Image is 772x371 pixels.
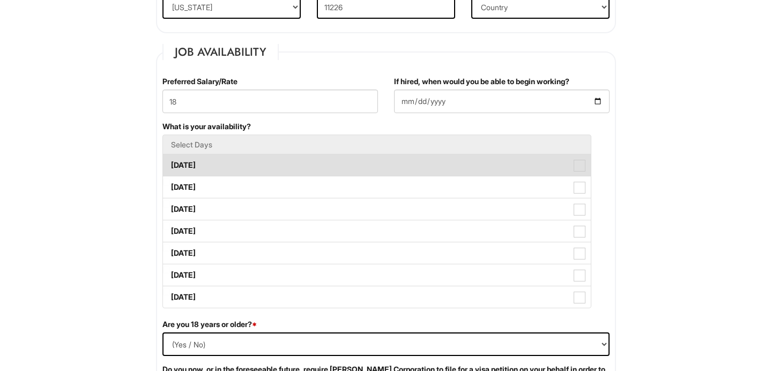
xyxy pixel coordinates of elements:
label: If hired, when would you be able to begin working? [394,76,569,87]
legend: Job Availability [162,44,279,60]
label: [DATE] [163,286,591,308]
label: [DATE] [163,176,591,198]
label: [DATE] [163,220,591,242]
h5: Select Days [171,140,583,149]
label: [DATE] [163,264,591,286]
label: [DATE] [163,242,591,264]
label: [DATE] [163,154,591,176]
label: Preferred Salary/Rate [162,76,237,87]
label: Are you 18 years or older? [162,319,257,330]
label: [DATE] [163,198,591,220]
select: (Yes / No) [162,332,610,356]
label: What is your availability? [162,121,251,132]
input: Preferred Salary/Rate [162,90,378,113]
